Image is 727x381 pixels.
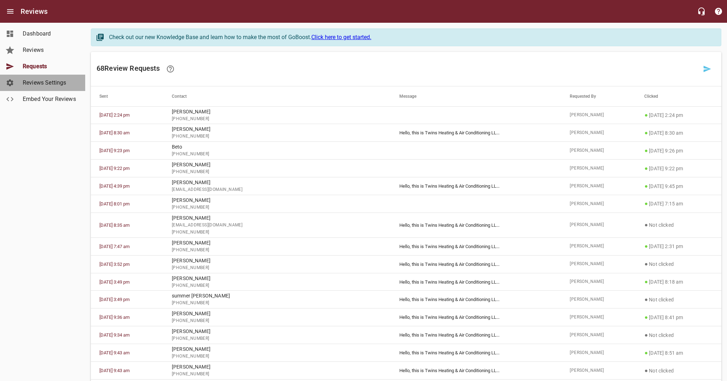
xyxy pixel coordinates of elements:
td: Hello, this is Twins Heating & Air Conditioning LL ... [391,308,562,326]
span: [EMAIL_ADDRESS][DOMAIN_NAME] [172,186,382,193]
a: [DATE] 3:49 pm [99,279,130,285]
p: Not clicked [644,331,713,339]
span: [PERSON_NAME] [570,183,627,190]
p: Not clicked [644,366,713,375]
p: [PERSON_NAME] [172,257,382,264]
a: [DATE] 9:34 am [99,332,130,338]
span: [PHONE_NUMBER] [172,371,382,378]
p: Beto [172,143,382,151]
span: [PERSON_NAME] [570,349,627,356]
span: ● [644,349,648,356]
span: [PERSON_NAME] [570,221,627,229]
p: Not clicked [644,260,713,268]
p: [DATE] 8:51 am [644,349,713,357]
p: [DATE] 9:45 pm [644,182,713,190]
span: [PHONE_NUMBER] [172,204,382,211]
p: [PERSON_NAME] [172,214,382,222]
th: Message [391,86,562,106]
th: Requested By [561,86,636,106]
span: [PERSON_NAME] [570,200,627,208]
p: [PERSON_NAME] [172,275,382,282]
span: [PHONE_NUMBER] [172,133,382,140]
button: Support Portal [710,3,727,20]
p: [PERSON_NAME] [172,197,382,204]
span: [PERSON_NAME] [570,261,627,268]
span: [PERSON_NAME] [570,147,627,154]
a: [DATE] 3:52 pm [99,262,130,267]
p: [DATE] 7:15 am [644,199,713,208]
p: Not clicked [644,295,713,304]
span: Embed Your Reviews [23,95,77,103]
span: ● [644,147,648,154]
span: [PHONE_NUMBER] [172,247,382,254]
p: [PERSON_NAME] [172,161,382,168]
h6: Reviews [21,6,48,17]
a: Learn how requesting reviews can improve your online presence [162,60,179,77]
p: [DATE] 2:31 pm [644,242,713,251]
span: [PERSON_NAME] [570,314,627,321]
span: [PHONE_NUMBER] [172,282,382,289]
span: [EMAIL_ADDRESS][DOMAIN_NAME] [172,222,382,229]
p: [DATE] 8:30 am [644,129,713,137]
span: ● [644,296,648,303]
a: [DATE] 9:23 pm [99,148,130,153]
td: Hello, this is Twins Heating & Air Conditioning LL ... [391,344,562,362]
span: ● [644,332,648,338]
p: [DATE] 8:18 am [644,278,713,286]
p: [DATE] 9:26 pm [644,146,713,155]
a: [DATE] 8:30 am [99,130,130,135]
p: [PERSON_NAME] [172,125,382,133]
th: Clicked [636,86,721,106]
button: Open drawer [2,3,19,20]
span: [PHONE_NUMBER] [172,264,382,272]
td: Hello, this is Twins Heating & Air Conditioning LL ... [391,237,562,255]
div: Check out our new Knowledge Base and learn how to make the most of GoBoost. [109,33,714,42]
span: Requests [23,62,77,71]
span: Reviews Settings [23,79,77,87]
span: ● [644,367,648,374]
a: [DATE] 4:39 pm [99,183,130,189]
span: [PHONE_NUMBER] [172,300,382,307]
a: [DATE] 8:35 am [99,222,130,228]
th: Sent [91,86,163,106]
h6: 68 Review Request s [97,60,699,77]
span: ● [644,221,648,228]
p: [DATE] 8:41 pm [644,313,713,322]
span: [PHONE_NUMBER] [172,229,382,236]
span: ● [644,183,648,189]
button: Live Chat [693,3,710,20]
a: [DATE] 9:22 pm [99,166,130,171]
span: [PERSON_NAME] [570,296,627,303]
a: [DATE] 8:01 pm [99,201,130,206]
span: Dashboard [23,29,77,38]
span: [PERSON_NAME] [570,367,627,374]
p: [DATE] 2:24 pm [644,111,713,119]
td: Hello, this is Twins Heating & Air Conditioning LL ... [391,177,562,195]
span: [PHONE_NUMBER] [172,116,382,123]
a: [DATE] 7:47 am [99,244,130,249]
span: ● [644,261,648,267]
p: summer [PERSON_NAME] [172,292,382,300]
span: [PHONE_NUMBER] [172,168,382,176]
span: [PERSON_NAME] [570,278,627,285]
a: [DATE] 9:43 am [99,350,130,355]
span: [PERSON_NAME] [570,332,627,339]
p: [DATE] 9:22 pm [644,164,713,173]
td: Hello, this is Twins Heating & Air Conditioning LL ... [391,124,562,142]
span: [PHONE_NUMBER] [172,353,382,360]
span: [PHONE_NUMBER] [172,335,382,342]
span: [PERSON_NAME] [570,243,627,250]
p: [PERSON_NAME] [172,310,382,317]
a: Request a review [699,60,716,77]
td: Hello, this is Twins Heating & Air Conditioning LL ... [391,362,562,380]
a: [DATE] 3:49 pm [99,297,130,302]
span: ● [644,200,648,207]
p: [PERSON_NAME] [172,363,382,371]
p: [PERSON_NAME] [172,179,382,186]
td: Hello, this is Twins Heating & Air Conditioning LL ... [391,213,562,237]
span: [PHONE_NUMBER] [172,151,382,158]
p: [PERSON_NAME] [172,108,382,116]
td: Hello, this is Twins Heating & Air Conditioning LL ... [391,291,562,308]
span: ● [644,165,648,172]
span: [PHONE_NUMBER] [172,317,382,324]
